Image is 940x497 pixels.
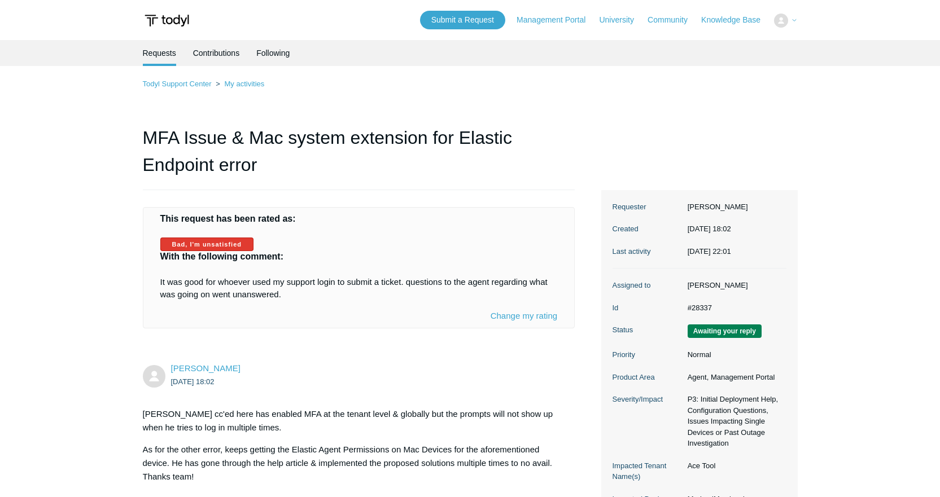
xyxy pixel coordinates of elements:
[143,80,212,88] a: Todyl Support Center
[224,80,264,88] a: My activities
[648,14,699,26] a: Community
[420,11,505,29] a: Submit a Request
[682,302,786,314] dd: #28337
[613,280,682,291] dt: Assigned to
[160,276,558,301] p: It was good for whoever used my support login to submit a ticket. questions to the agent regardin...
[613,201,682,213] dt: Requester
[143,407,564,434] p: [PERSON_NAME] cc'ed here has enabled MFA at the tenant level & globally but the prompts will not ...
[613,223,682,235] dt: Created
[160,212,558,226] h4: This request has been rated as:
[613,302,682,314] dt: Id
[213,80,264,88] li: My activities
[688,247,731,256] time: 2025-10-08T22:01:56+00:00
[613,324,682,336] dt: Status
[701,14,772,26] a: Knowledge Base
[682,372,786,383] dd: Agent, Management Portal
[613,246,682,257] dt: Last activity
[256,40,290,66] a: Following
[143,443,564,483] p: As for the other error, keeps getting the Elastic Agent Permissions on Mac Devices for the aforem...
[143,124,575,190] h1: MFA Issue & Mac system extension for Elastic Endpoint error
[171,363,241,373] a: [PERSON_NAME]
[688,324,762,338] span: We are waiting for you to respond
[517,14,597,26] a: Management Portal
[143,40,176,66] li: Requests
[599,14,645,26] a: University
[613,372,682,383] dt: Product Area
[143,10,191,31] img: Todyl Support Center Help Center home page
[613,349,682,360] dt: Priority
[613,460,682,482] dt: Impacted Tenant Name(s)
[160,250,558,263] h4: With the following comment:
[160,237,253,251] label: Bad, I'm unsatisfied
[688,225,731,233] time: 2025-09-23T18:02:29+00:00
[171,363,241,373] span: Derrick Hansen
[143,80,214,88] li: Todyl Support Center
[613,394,682,405] dt: Severity/Impact
[682,460,786,472] dd: Ace Tool
[682,280,786,291] dd: [PERSON_NAME]
[682,394,786,449] dd: P3: Initial Deployment Help, Configuration Questions, Issues Impacting Single Devices or Past Out...
[682,349,786,360] dd: Normal
[171,377,215,386] time: 2025-09-23T18:02:29Z
[682,201,786,213] dd: [PERSON_NAME]
[491,311,557,320] a: Change my rating
[193,40,240,66] a: Contributions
